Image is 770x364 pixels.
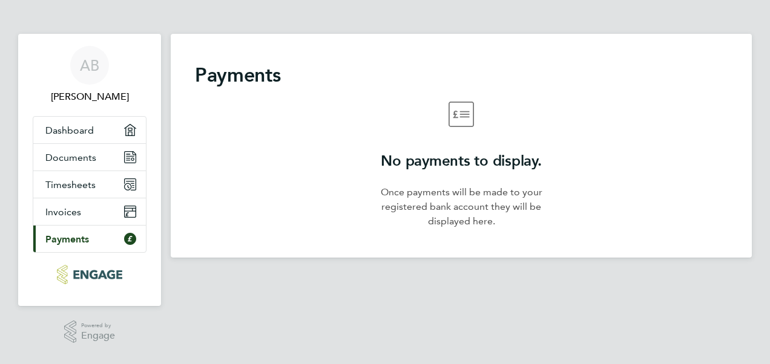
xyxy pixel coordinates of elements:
span: Invoices [45,206,81,218]
span: Dashboard [45,125,94,136]
span: Payments [45,233,89,245]
span: AB [80,57,99,73]
nav: Main navigation [18,34,161,306]
a: Timesheets [33,171,146,198]
span: Timesheets [45,179,96,190]
img: huntereducation-logo-retina.png [57,265,122,284]
a: Go to home page [33,265,146,284]
h2: Payments [195,63,728,87]
a: Payments [33,226,146,252]
a: Dashboard [33,117,146,143]
h2: No payments to display. [374,151,548,171]
p: Once payments will be made to your registered bank account they will be displayed here. [374,185,548,229]
a: AB[PERSON_NAME] [33,46,146,104]
span: Engage [81,331,115,341]
a: Invoices [33,198,146,225]
span: Documents [45,152,96,163]
span: Abdul Badran [33,89,146,104]
span: Powered by [81,320,115,331]
a: Powered byEngage [64,320,116,343]
a: Documents [33,144,146,171]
